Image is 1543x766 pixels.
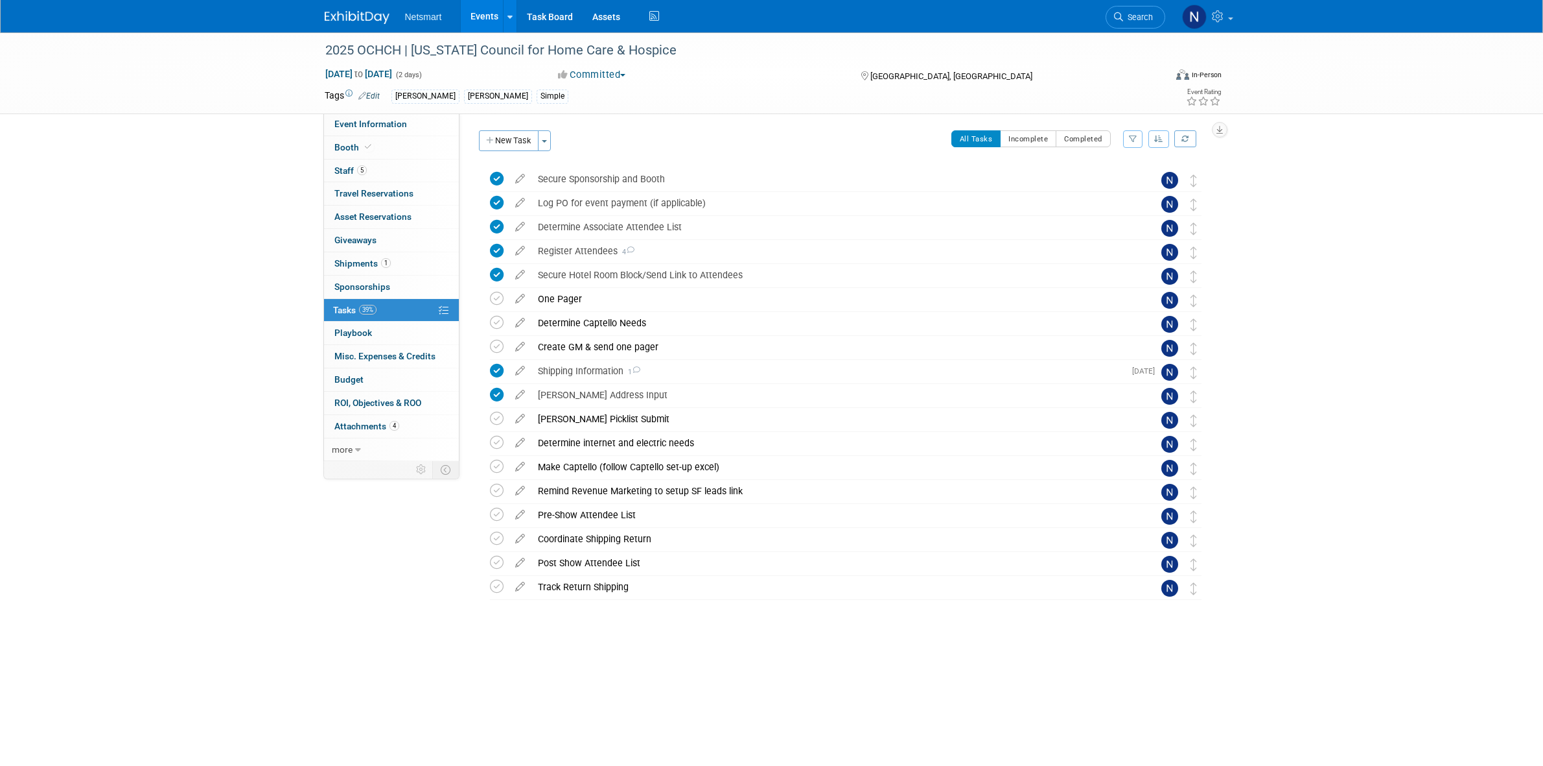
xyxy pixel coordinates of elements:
div: Secure Sponsorship and Booth [531,168,1135,190]
a: edit [509,437,531,449]
img: Nina Finn [1161,292,1178,309]
img: Nina Finn [1161,412,1178,429]
div: Determine Associate Attendee List [531,216,1135,238]
span: Misc. Expenses & Credits [334,351,435,361]
i: Booth reservation complete [365,143,371,150]
div: Remind Revenue Marketing to setup SF leads link [531,480,1135,502]
a: edit [509,509,531,521]
button: Incomplete [1000,130,1056,147]
img: Nina Finn [1161,172,1178,189]
a: edit [509,317,531,329]
div: Event Format [1089,67,1222,87]
i: Move task [1190,438,1197,451]
a: Staff5 [324,160,459,182]
a: Misc. Expenses & Credits [324,345,459,368]
button: New Task [479,130,539,151]
a: edit [509,485,531,497]
img: Format-Inperson.png [1176,69,1189,80]
span: Search [1123,12,1153,22]
span: Giveaways [334,235,377,245]
a: edit [509,341,531,353]
span: Staff [334,165,367,176]
img: Nina Finn [1161,388,1178,405]
i: Move task [1190,270,1197,283]
span: Netsmart [405,12,442,22]
span: 39% [359,305,377,315]
div: Event Rating [1186,89,1221,95]
span: (2 days) [395,71,422,79]
img: Nina Finn [1161,436,1178,453]
a: edit [509,461,531,473]
div: Log PO for event payment (if applicable) [531,192,1135,214]
img: ExhibitDay [325,11,389,24]
div: Coordinate Shipping Return [531,528,1135,550]
i: Move task [1190,342,1197,355]
img: Nina Finn [1161,316,1178,333]
a: Edit [358,91,380,101]
a: edit [509,173,531,185]
span: [DATE] [DATE] [325,68,393,80]
button: Committed [553,68,631,82]
div: Track Return Shipping [531,576,1135,598]
div: Create GM & send one pager [531,336,1135,358]
div: Shipping Information [531,360,1124,382]
i: Move task [1190,366,1197,379]
a: Tasks39% [324,299,459,322]
img: Nina Finn [1161,556,1178,573]
span: Event Information [334,119,407,129]
a: Sponsorships [324,276,459,298]
span: [GEOGRAPHIC_DATA], [GEOGRAPHIC_DATA] [870,71,1032,81]
img: Nina Finn [1161,484,1178,501]
a: Giveaways [324,229,459,252]
div: Make Captello (follow Captello set-up excel) [531,456,1135,478]
a: edit [509,197,531,209]
span: 5 [357,165,367,175]
div: [PERSON_NAME] [391,90,459,103]
i: Move task [1190,198,1197,211]
a: Asset Reservations [324,206,459,228]
i: Move task [1190,414,1197,427]
img: Nina Finn [1161,268,1178,285]
a: edit [509,269,531,281]
i: Move task [1190,534,1197,547]
a: Attachments4 [324,415,459,438]
span: more [332,444,353,455]
div: Determine Captello Needs [531,312,1135,334]
a: edit [509,581,531,593]
img: Nina Finn [1182,5,1207,29]
a: edit [509,293,531,305]
img: Nina Finn [1161,364,1178,381]
a: Shipments1 [324,252,459,275]
span: Tasks [333,305,377,315]
i: Move task [1190,558,1197,571]
a: edit [509,365,531,377]
img: Nina Finn [1161,508,1178,525]
a: edit [509,413,531,425]
a: edit [509,533,531,545]
i: Move task [1190,174,1197,187]
div: One Pager [531,288,1135,310]
span: [DATE] [1132,366,1161,376]
a: ROI, Objectives & ROO [324,392,459,414]
img: Nina Finn [1161,340,1178,357]
i: Move task [1190,582,1197,595]
a: Booth [324,136,459,159]
i: Move task [1190,294,1197,307]
a: edit [509,221,531,233]
a: Refresh [1174,130,1196,147]
td: Tags [325,89,380,104]
span: to [353,69,365,79]
div: Secure Hotel Room Block/Send Link to Attendees [531,264,1135,286]
span: Playbook [334,328,372,338]
span: Budget [334,374,364,385]
div: [PERSON_NAME] Picklist Submit [531,408,1135,430]
div: Register Attendees [531,240,1135,262]
a: edit [509,389,531,401]
i: Move task [1190,486,1197,499]
span: ROI, Objectives & ROO [334,398,421,408]
img: Nina Finn [1161,580,1178,597]
a: Search [1106,6,1165,29]
img: Nina Finn [1161,220,1178,237]
a: edit [509,245,531,257]
a: Event Information [324,113,459,136]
